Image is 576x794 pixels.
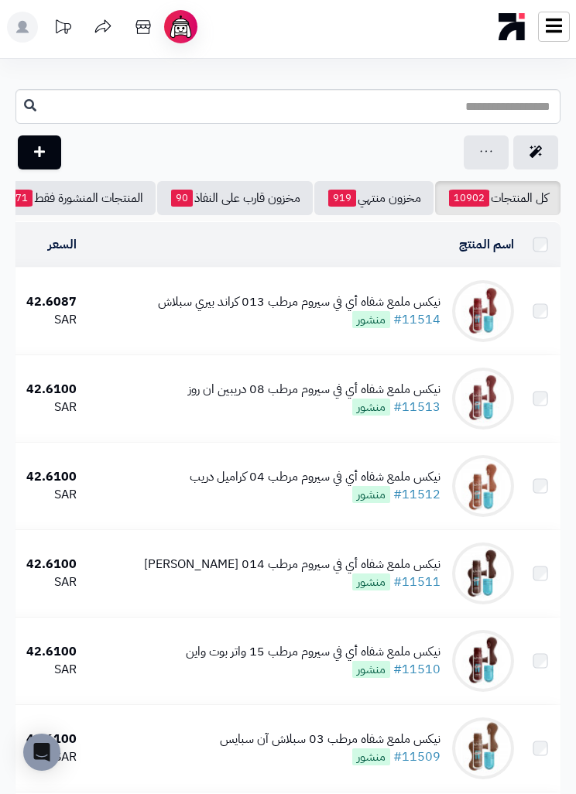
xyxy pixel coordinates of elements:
div: Open Intercom Messenger [23,734,60,771]
div: نيكس ملمع شفاه أي في سيروم مرطب 013 كراند بيري سبلاش [158,293,441,311]
img: نيكس ملمع شفاه أي في سيروم مرطب 013 كراند بيري سبلاش [452,280,514,342]
div: 42.6100 [19,381,77,399]
div: نيكس ملمع شفاه أي في سيروم مرطب 014 [PERSON_NAME] [144,556,441,573]
a: تحديثات المنصة [43,12,82,46]
div: SAR [19,311,77,329]
div: 42.6100 [19,556,77,573]
a: #11513 [393,398,441,416]
div: 42.6100 [19,643,77,661]
a: #11509 [393,748,441,766]
a: مخزون منتهي919 [314,181,434,215]
div: 42.6100 [19,731,77,748]
span: منشور [352,399,390,416]
a: كل المنتجات10902 [435,181,561,215]
a: #11512 [393,485,441,504]
span: 919 [328,190,356,207]
div: SAR [19,748,77,766]
div: نيكس ملمع شفاه أي في سيروم مرطب 04 كراميل دريب [190,468,441,486]
span: منشور [352,486,390,503]
span: منشور [352,661,390,678]
a: #11511 [393,573,441,591]
img: نيكس ملمع شفاه أي في سيروم مرطب 15 واتر بوت واين [452,630,514,692]
span: 10902 [449,190,489,207]
a: اسم المنتج [459,235,514,254]
div: SAR [19,399,77,416]
a: السعر [48,235,77,254]
img: ai-face.png [167,13,194,40]
span: منشور [352,748,390,765]
div: 42.6087 [19,293,77,311]
div: نيكس ملمع شفاه أي في سيروم مرطب 08 دريبين ان روز [188,381,441,399]
div: نيكس ملمع شفاه أي في سيروم مرطب 15 واتر بوت واين [186,643,441,661]
a: #11514 [393,310,441,329]
img: نيكس ملمع شفاه أي في سيروم مرطب 08 دريبين ان روز [452,368,514,430]
a: #11510 [393,660,441,679]
div: نيكس ملمع شفاه مرطب 03 سبلاش آن سبايس [220,731,441,748]
a: مخزون قارب على النفاذ90 [157,181,313,215]
img: نيكس ملمع شفاه أي في سيروم مرطب 04 كراميل دريب [452,455,514,517]
span: منشور [352,311,390,328]
span: 90 [171,190,193,207]
span: منشور [352,573,390,590]
img: نيكس ملمع شفاه مرطب 03 سبلاش آن سبايس [452,717,514,779]
img: logo-mobile.png [499,9,526,44]
img: نيكس ملمع شفاه أي في سيروم مرطب 014 اسبريسو سوك [452,542,514,604]
div: SAR [19,486,77,504]
div: 42.6100 [19,468,77,486]
div: SAR [19,661,77,679]
div: SAR [19,573,77,591]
